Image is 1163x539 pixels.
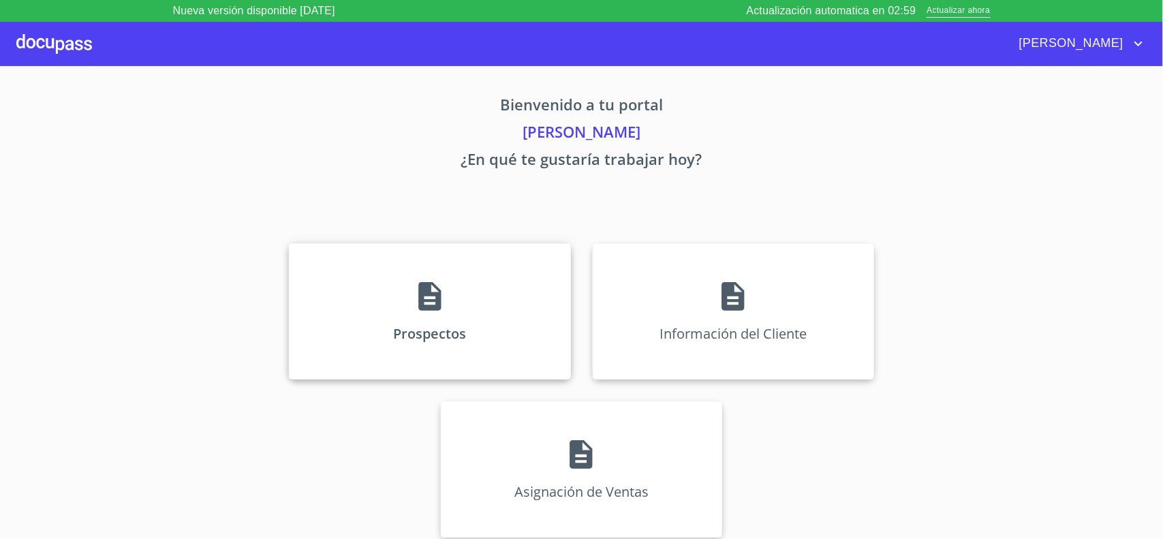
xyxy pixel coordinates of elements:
p: Nueva versión disponible [DATE] [173,3,335,19]
p: [PERSON_NAME] [162,121,1002,148]
p: Asignación de Ventas [514,482,649,501]
span: [PERSON_NAME] [1009,33,1130,55]
p: Bienvenido a tu portal [162,93,1002,121]
p: ¿En qué te gustaría trabajar hoy? [162,148,1002,175]
span: Actualizar ahora [927,4,990,18]
p: Actualización automatica en 02:59 [747,3,916,19]
button: account of current user [1009,33,1147,55]
p: Información del Cliente [660,324,807,343]
p: Prospectos [393,324,466,343]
